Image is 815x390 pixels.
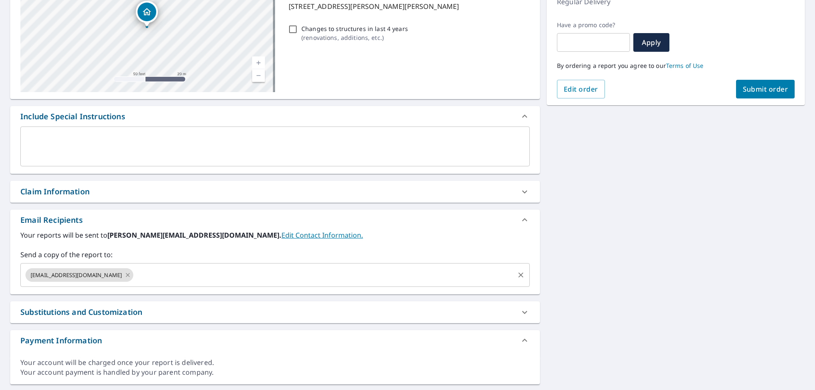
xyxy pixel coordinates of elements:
p: ( renovations, additions, etc. ) [301,33,408,42]
span: [EMAIL_ADDRESS][DOMAIN_NAME] [25,271,127,279]
span: Submit order [743,84,788,94]
button: Clear [515,269,527,281]
a: Current Level 19, Zoom In [252,56,265,69]
p: By ordering a report you agree to our [557,62,795,70]
a: EditContactInfo [281,230,363,240]
div: Email Recipients [20,214,83,226]
div: [EMAIL_ADDRESS][DOMAIN_NAME] [25,268,133,282]
button: Edit order [557,80,605,98]
div: Claim Information [10,181,540,202]
div: Substitutions and Customization [10,301,540,323]
div: Payment Information [20,335,102,346]
div: Claim Information [20,186,90,197]
div: Include Special Instructions [10,106,540,126]
div: Your account payment is handled by your parent company. [20,368,530,377]
p: [STREET_ADDRESS][PERSON_NAME][PERSON_NAME] [289,1,526,11]
label: Have a promo code? [557,21,630,29]
div: Payment Information [10,330,540,351]
div: Email Recipients [10,210,540,230]
div: Your account will be charged once your report is delivered. [20,358,530,368]
button: Submit order [736,80,795,98]
span: Edit order [564,84,598,94]
div: Include Special Instructions [20,111,125,122]
a: Terms of Use [666,62,704,70]
label: Send a copy of the report to: [20,250,530,260]
button: Apply [633,33,669,52]
a: Current Level 19, Zoom Out [252,69,265,82]
b: [PERSON_NAME][EMAIL_ADDRESS][DOMAIN_NAME]. [107,230,281,240]
p: Changes to structures in last 4 years [301,24,408,33]
div: Dropped pin, building 1, Residential property, 5877 Wm Diddle Dr Bellaire, MI 49615 [136,1,158,27]
span: Apply [640,38,663,47]
div: Substitutions and Customization [20,306,142,318]
label: Your reports will be sent to [20,230,530,240]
